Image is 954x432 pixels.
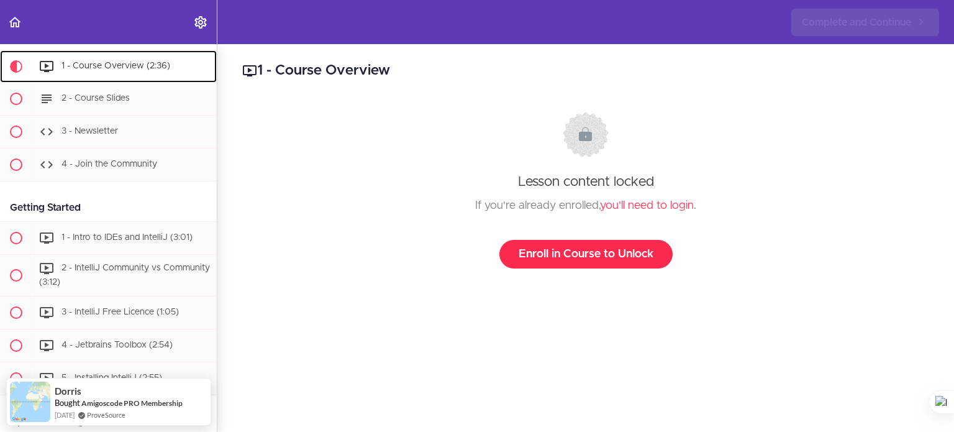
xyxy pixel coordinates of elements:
a: ProveSource [87,410,125,420]
span: Bought [55,398,80,408]
span: 3 - Newsletter [61,127,118,136]
h2: 1 - Course Overview [242,60,929,81]
a: Amigoscode PRO Membership [81,398,183,408]
div: Lesson content locked [254,112,917,269]
div: If you're already enrolled, . [254,196,917,215]
span: Complete and Continue [802,15,911,30]
span: 4 - Jetbrains Toolbox (2:54) [61,341,173,349]
img: provesource social proof notification image [10,382,50,422]
a: Complete and Continue [791,9,939,36]
a: Enroll in Course to Unlock [499,240,673,269]
span: 5 - Installing IntelliJ (2:55) [61,374,162,382]
span: 1 - Course Overview (2:36) [61,62,170,70]
span: 3 - IntelliJ Free Licence (1:05) [61,308,179,316]
span: Dorris [55,386,81,397]
span: 1 - Intro to IDEs and IntelliJ (3:01) [61,233,193,242]
a: you'll need to login [600,200,694,211]
span: 2 - IntelliJ Community vs Community (3:12) [39,264,210,287]
svg: Back to course curriculum [7,15,22,30]
span: 2 - Course Slides [61,94,130,103]
span: 4 - Join the Community [61,160,157,168]
svg: Settings Menu [193,15,208,30]
span: [DATE] [55,410,75,420]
